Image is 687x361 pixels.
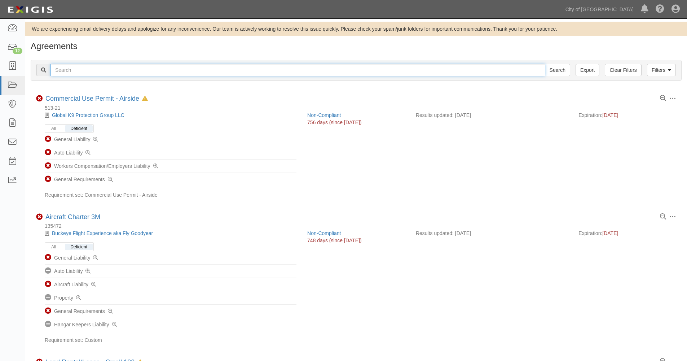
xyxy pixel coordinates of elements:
span: [DATE] [602,230,618,236]
a: Global K9 Protection Group LLC [52,112,124,118]
div: Requirement set: Custom [45,336,296,344]
div: Commercial Use Permit - Airside [45,95,148,103]
i: Help Center - Complianz [656,5,664,14]
li: Property [45,291,296,305]
a: Aircraft Charter 3M [45,213,100,221]
i: In Default since 10/17/2024 [142,96,148,101]
div: Buckeye Flight Experience aka Fly Goodyear [36,230,302,237]
a: View deficiencies [76,294,81,301]
a: View deficiencies [108,176,113,183]
a: Clear Filters [605,64,641,76]
a: View deficiencies [91,281,96,288]
div: 135472 [36,222,682,230]
li: General Liability [45,251,296,265]
i: Non-Compliant [36,214,43,220]
i: No Coverage [45,294,51,301]
a: View results summary [660,214,666,220]
div: 756 days (since [DATE]) [307,119,362,126]
i: Non-Compliant [45,136,51,142]
div: Aircraft Charter 3M [45,213,100,221]
i: Non-Compliant [45,308,51,314]
button: All [46,125,61,132]
i: No Coverage [45,321,51,327]
div: Expiration: [578,112,676,119]
li: Hangar Keepers Liability [45,318,296,331]
a: View deficiencies [112,321,117,328]
span: [DATE] [602,112,618,118]
li: General Liability [45,133,296,146]
input: Search [545,64,570,76]
a: Buckeye Flight Experience aka Fly Goodyear [52,230,153,236]
a: View deficiencies [85,149,91,156]
a: View results summary [660,95,666,102]
div: We are experiencing email delivery delays and apologize for any inconvenience. Our team is active... [25,25,687,32]
div: 748 days (since [DATE]) [307,237,362,244]
img: logo-5460c22ac91f19d4615b14bd174203de0afe785f0fc80cf4dbbc73dc1793850b.png [5,3,55,16]
li: Aircraft Liability [45,278,296,291]
a: Commercial Use Permit - Airside [45,95,139,102]
a: View deficiencies [108,308,113,315]
li: Auto Liability [45,146,296,160]
li: General Requirements [45,305,296,318]
li: Workers Compensation/Employers Liability [45,160,296,173]
div: Requirement set: Commercial Use Permit - Airside [45,191,296,199]
i: Non-Compliant [36,95,43,102]
div: Results updated: [DATE] [416,230,568,237]
a: Non-Compliant [307,230,341,236]
input: Search [50,64,545,76]
div: 12 [13,48,22,54]
a: Filters [647,64,676,76]
a: View deficiencies [93,136,98,143]
i: Non-Compliant [45,162,51,169]
i: No Coverage [45,268,51,274]
a: View deficiencies [93,254,98,261]
h1: Agreements [31,42,682,51]
i: Non-Compliant [45,281,51,287]
a: City of [GEOGRAPHIC_DATA] [562,2,637,17]
li: General Requirements [45,173,296,186]
a: Export [576,64,599,76]
button: Deficient [65,125,93,132]
button: Deficient [65,244,93,250]
div: 513-21 [36,104,682,112]
button: All [46,244,61,250]
a: Non-Compliant [307,112,341,118]
li: Auto Liability [45,265,296,278]
div: Results updated: [DATE] [416,112,568,119]
div: Global K9 Protection Group LLC [36,112,302,119]
i: Non-Compliant [45,254,51,261]
a: View deficiencies [153,162,158,170]
i: Non-Compliant [45,176,51,182]
a: View deficiencies [85,268,91,275]
div: Expiration: [578,230,676,237]
i: Non-Compliant [45,149,51,156]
